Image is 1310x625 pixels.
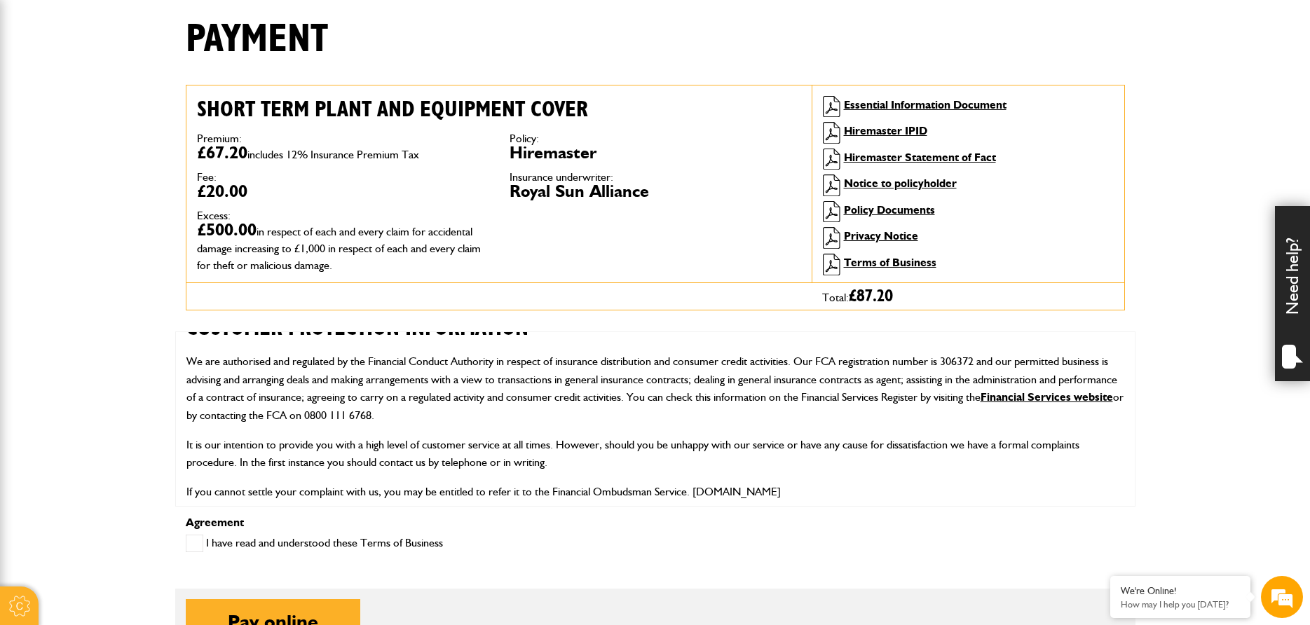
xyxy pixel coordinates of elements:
[844,177,957,190] a: Notice to policyholder
[247,148,419,161] span: includes 12% Insurance Premium Tax
[1121,585,1240,597] div: We're Online!
[812,283,1124,310] div: Total:
[844,98,1007,111] a: Essential Information Document
[510,133,801,144] dt: Policy:
[844,229,918,242] a: Privacy Notice
[18,130,256,160] input: Enter your last name
[18,212,256,243] input: Enter your phone number
[73,78,236,97] div: Chat with us now
[230,7,264,41] div: Minimize live chat window
[844,124,927,137] a: Hiremaster IPID
[24,78,59,97] img: d_20077148190_company_1631870298795_20077148190
[186,436,1124,472] p: It is our intention to provide you with a high level of customer service at all times. However, s...
[981,390,1113,404] a: Financial Services website
[197,133,489,144] dt: Premium:
[191,432,254,451] em: Start Chat
[186,352,1124,424] p: We are authorised and regulated by the Financial Conduct Authority in respect of insurance distri...
[197,221,489,272] dd: £500.00
[510,144,801,161] dd: Hiremaster
[197,172,489,183] dt: Fee:
[510,172,801,183] dt: Insurance underwriter:
[849,288,893,305] span: £
[186,517,1125,528] p: Agreement
[1121,599,1240,610] p: How may I help you today?
[186,16,328,63] h1: Payment
[186,483,1124,501] p: If you cannot settle your complaint with us, you may be entitled to refer it to the Financial Omb...
[844,151,996,164] a: Hiremaster Statement of Fact
[197,225,481,272] span: in respect of each and every claim for accidental damage increasing to £1,000 in respect of each ...
[857,288,893,305] span: 87.20
[18,171,256,202] input: Enter your email address
[1275,206,1310,381] div: Need help?
[197,183,489,200] dd: £20.00
[197,144,489,161] dd: £67.20
[197,96,801,123] h2: Short term plant and equipment cover
[510,183,801,200] dd: Royal Sun Alliance
[18,254,256,420] textarea: Type your message and hit 'Enter'
[197,210,489,221] dt: Excess:
[844,256,936,269] a: Terms of Business
[844,203,935,217] a: Policy Documents
[186,535,443,552] label: I have read and understood these Terms of Business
